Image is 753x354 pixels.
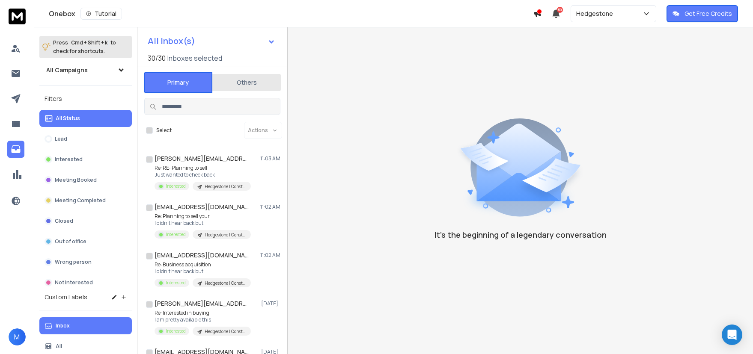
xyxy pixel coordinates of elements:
[39,93,132,105] h3: Filters
[205,328,246,335] p: Hedgestone | Construction
[55,218,73,224] p: Closed
[45,293,87,301] h3: Custom Labels
[155,154,249,163] h1: [PERSON_NAME][EMAIL_ADDRESS][DOMAIN_NAME]
[39,110,132,127] button: All Status
[56,322,70,329] p: Inbox
[39,233,132,250] button: Out of office
[49,8,533,20] div: Onebox
[261,300,280,307] p: [DATE]
[55,136,67,142] p: Lead
[155,251,249,260] h1: [EMAIL_ADDRESS][DOMAIN_NAME]
[166,231,186,238] p: Interested
[155,220,251,227] p: I didn't hear back but
[166,280,186,286] p: Interested
[155,261,251,268] p: Re: Business acquisition
[260,252,280,259] p: 11:02 AM
[205,280,246,286] p: Hedgestone | Construction
[685,9,732,18] p: Get Free Credits
[148,53,166,63] span: 30 / 30
[148,37,195,45] h1: All Inbox(s)
[155,203,249,211] h1: [EMAIL_ADDRESS][DOMAIN_NAME]
[39,274,132,291] button: Not Interested
[9,328,26,345] button: M
[55,279,93,286] p: Not Interested
[144,72,212,93] button: Primary
[205,183,246,190] p: Hedgestone | Construction
[667,5,738,22] button: Get Free Credits
[39,62,132,79] button: All Campaigns
[167,53,222,63] h3: Inboxes selected
[155,268,251,275] p: I didn't hear back but
[80,8,122,20] button: Tutorial
[55,177,97,183] p: Meeting Booked
[53,38,116,56] p: Press to check for shortcuts.
[55,197,106,204] p: Meeting Completed
[155,171,251,178] p: Just wanted to check back
[70,38,109,47] span: Cmd + Shift + k
[39,254,132,271] button: Wrong person
[39,151,132,168] button: Interested
[46,66,88,74] h1: All Campaigns
[55,238,86,245] p: Out of office
[39,192,132,209] button: Meeting Completed
[155,310,251,316] p: Re: Interested in buying
[155,213,251,220] p: Re: Planning to sell your
[212,73,281,92] button: Others
[260,204,280,210] p: 11:02 AM
[435,229,607,241] p: It’s the beginning of a legendary conversation
[39,212,132,230] button: Closed
[155,316,251,323] p: I am pretty available this
[39,130,132,147] button: Lead
[55,156,83,163] p: Interested
[166,183,186,189] p: Interested
[55,259,92,265] p: Wrong person
[56,115,80,122] p: All Status
[155,299,249,308] h1: [PERSON_NAME][EMAIL_ADDRESS][DOMAIN_NAME]
[141,32,282,50] button: All Inbox(s)
[205,232,246,238] p: Hedgestone | Construction
[155,165,251,171] p: Re: RE: Planning to sell
[56,343,62,350] p: All
[156,127,172,134] label: Select
[166,328,186,334] p: Interested
[39,171,132,189] button: Meeting Booked
[557,7,563,13] span: 50
[576,9,616,18] p: Hedgestone
[39,317,132,334] button: Inbox
[722,324,742,345] div: Open Intercom Messenger
[260,155,280,162] p: 11:03 AM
